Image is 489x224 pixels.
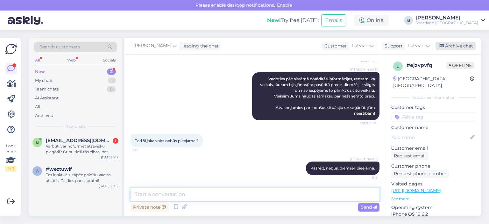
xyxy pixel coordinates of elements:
[310,166,375,170] span: Pašreiz, nebūs, diemžēl, pieejama.
[65,124,86,129] span: New chats
[5,43,17,55] img: Askly Logo
[391,145,476,152] p: Customer email
[391,170,449,178] div: Request phone number
[354,175,378,180] span: 9:15
[35,86,59,92] div: Team chats
[133,42,171,49] span: [PERSON_NAME]
[350,67,378,72] span: [PERSON_NAME]
[46,138,112,143] span: bushuj@gmail.com
[35,169,39,173] span: w
[361,204,377,210] span: Send
[107,69,116,75] div: 2
[397,64,399,69] span: e
[66,56,77,64] div: Web
[350,156,378,161] span: [PERSON_NAME]
[35,112,53,119] div: Archived
[46,143,118,155] div: Varbūt, var noformēt atsevišķu piegādi? Gribu tieši tās cibas, bet tagad neredzu, lai būtu pieeja...
[354,120,378,125] span: Seen ✓ 9:11
[275,2,294,8] span: Enable
[391,188,441,193] a: [URL][DOMAIN_NAME]
[131,203,168,212] div: Private note
[407,61,446,69] div: # ejzvpvfq
[35,77,53,84] div: My chats
[391,163,476,170] p: Customer phone
[108,77,116,84] div: 1
[354,15,389,26] div: Online
[34,56,41,64] div: All
[36,140,39,145] span: b
[391,152,428,160] div: Request email
[391,181,476,187] p: Visited pages
[99,184,118,188] div: [DATE] 21:02
[5,166,17,172] div: 2 / 3
[46,172,118,184] div: Tas ir aktuāls, tāpēc gaidīšu kad to atsūtīs! Paldies par sapratni!
[135,138,199,143] span: Tad šī jaka vairs nebūs pieejama ?
[408,42,424,49] span: Latvian
[392,134,469,141] input: Add name
[436,42,476,50] div: Archive chat
[404,16,413,25] div: B
[35,95,59,101] div: AI Assistant
[415,20,478,25] div: Sportland [GEOGRAPHIC_DATA]
[5,143,17,172] div: Look Here
[415,15,478,20] div: [PERSON_NAME]
[107,86,116,92] div: 0
[35,104,40,110] div: All
[391,204,476,211] p: Operating system
[39,44,80,50] span: Search customers
[446,62,474,69] span: Offline
[391,95,476,100] div: Customer information
[391,104,476,111] p: Customer tags
[35,69,45,75] div: New
[391,196,476,202] p: See more ...
[101,155,118,160] div: [DATE] 9:12
[180,43,219,49] div: leading the chat
[321,14,346,26] button: Emails
[322,43,347,49] div: Customer
[267,17,319,24] div: Try free [DATE]:
[415,15,485,25] a: [PERSON_NAME]Sportland [GEOGRAPHIC_DATA]
[354,59,378,63] span: Seen ✓ 9:10
[113,138,118,144] div: 1
[132,148,156,153] span: 9:12
[391,211,476,218] p: iPhone OS 18.6.2
[267,17,281,23] b: New!
[391,112,476,122] input: Add a tag
[260,76,376,116] span: Vadoties pēc sistēmā norādītās informācijas, redzam, ka veikals, kuram bija jānosūta pasūtītā pre...
[382,43,403,49] div: Support
[46,166,72,172] span: #weztuwif
[393,76,470,89] div: [GEOGRAPHIC_DATA], [GEOGRAPHIC_DATA]
[102,56,117,64] div: Socials
[391,124,476,131] p: Customer name
[352,42,368,49] span: Latvian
